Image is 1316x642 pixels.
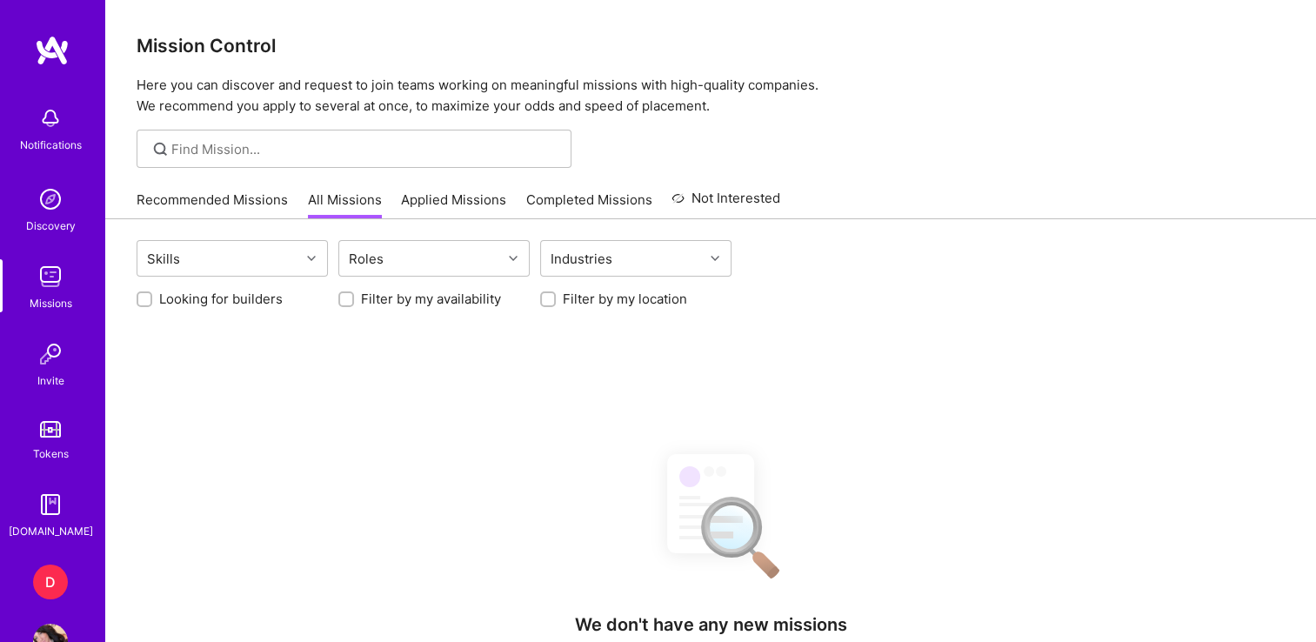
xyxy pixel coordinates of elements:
[30,294,72,312] div: Missions
[37,371,64,390] div: Invite
[33,337,68,371] img: Invite
[526,191,652,219] a: Completed Missions
[29,565,72,599] a: D
[143,246,184,271] div: Skills
[671,188,780,219] a: Not Interested
[563,290,687,308] label: Filter by my location
[137,75,1285,117] p: Here you can discover and request to join teams working on meaningful missions with high-quality ...
[575,614,847,635] h4: We don't have any new missions
[40,421,61,438] img: tokens
[33,487,68,522] img: guide book
[20,136,82,154] div: Notifications
[159,290,283,308] label: Looking for builders
[171,140,558,158] input: Find Mission...
[137,35,1285,57] h3: Mission Control
[35,35,70,66] img: logo
[308,191,382,219] a: All Missions
[150,139,170,159] i: icon SearchGrey
[401,191,506,219] a: Applied Missions
[137,191,288,219] a: Recommended Missions
[637,438,785,591] img: No Results
[33,565,68,599] div: D
[33,445,69,463] div: Tokens
[509,254,518,263] i: icon Chevron
[307,254,316,263] i: icon Chevron
[361,290,501,308] label: Filter by my availability
[9,522,93,540] div: [DOMAIN_NAME]
[33,259,68,294] img: teamwork
[33,101,68,136] img: bell
[546,246,617,271] div: Industries
[344,246,388,271] div: Roles
[711,254,719,263] i: icon Chevron
[26,217,76,235] div: Discovery
[33,182,68,217] img: discovery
